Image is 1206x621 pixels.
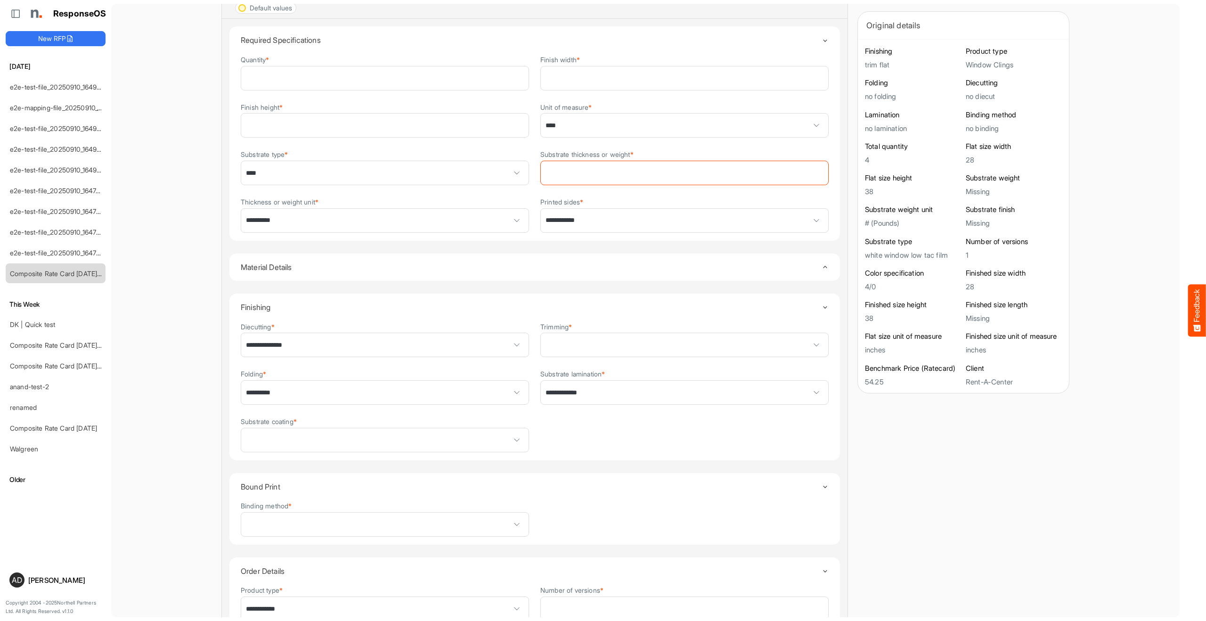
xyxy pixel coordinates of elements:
div: [PERSON_NAME] [28,577,102,584]
h6: Finished size height [865,300,961,310]
h6: [DATE] [6,61,106,72]
h6: Finishing [865,47,961,56]
h5: Window Clings [966,61,1062,69]
h1: ResponseOS [53,9,106,19]
h6: Color specification [865,269,961,278]
h6: Flat size height [865,173,961,183]
label: Substrate lamination [540,370,605,377]
a: Composite Rate Card [DATE]_smaller [10,362,122,370]
label: Thickness or weight unit [241,198,318,205]
summary: Toggle content [241,253,829,281]
h5: Rent-A-Center [966,378,1062,386]
a: e2e-test-file_20250910_164736 [10,249,104,257]
h5: 4 [865,156,961,164]
h6: Finished size width [966,269,1062,278]
a: e2e-test-file_20250910_164923 [10,124,105,132]
summary: Toggle content [241,26,829,54]
h6: Substrate type [865,237,961,246]
h6: Finished size unit of measure [966,332,1062,341]
h5: 38 [865,314,961,322]
h5: inches [966,346,1062,354]
h6: This Week [6,299,106,310]
h5: 28 [966,156,1062,164]
button: New RFP [6,31,106,46]
h5: Missing [966,219,1062,227]
h6: Number of versions [966,237,1062,246]
button: Feedback [1188,285,1206,337]
h6: Older [6,474,106,485]
h6: Substrate weight unit [865,205,961,214]
a: e2e-test-file_20250910_164736 [10,228,104,236]
h5: Missing [966,188,1062,196]
h5: no binding [966,124,1062,132]
h6: Flat size unit of measure [865,332,961,341]
h5: no folding [865,92,961,100]
label: Binding method [241,502,292,509]
h5: 4/0 [865,283,961,291]
summary: Toggle content [241,557,829,585]
div: Default values [250,5,292,11]
summary: Toggle content [241,473,829,500]
h4: Order Details [241,567,822,575]
a: Composite Rate Card [DATE] [10,424,97,432]
a: Walgreen [10,445,38,453]
h5: # (Pounds) [865,219,961,227]
img: Northell [26,4,45,23]
h6: Binding method [966,110,1062,120]
h5: 54.25 [865,378,961,386]
h6: Substrate weight [966,173,1062,183]
label: Product type [241,587,283,594]
a: anand-test-2 [10,383,49,391]
label: Finish width [540,56,580,63]
label: Finish height [241,104,283,111]
p: Copyright 2004 - 2025 Northell Partners Ltd. All Rights Reserved. v 1.1.0 [6,599,106,615]
label: Printed sides [540,198,583,205]
h5: 38 [865,188,961,196]
h6: Total quantity [865,142,961,151]
a: DK | Quick test [10,320,55,328]
h5: no diecut [966,92,1062,100]
h5: inches [865,346,961,354]
a: e2e-test-file_20250910_164749 [10,187,104,195]
label: Unit of measure [540,104,592,111]
h4: Required Specifications [241,36,822,44]
h6: Folding [865,78,961,88]
h6: Client [966,364,1062,373]
a: Composite Rate Card [DATE] (1) [10,341,106,349]
h6: Flat size width [966,142,1062,151]
h6: Finished size length [966,300,1062,310]
span: AD [12,576,22,584]
div: Original details [866,19,1060,32]
h5: white window low tac film [865,251,961,259]
label: Trimming [540,323,572,330]
h6: Product type [966,47,1062,56]
label: Quantity [241,56,269,63]
a: Composite Rate Card [DATE]_smaller [10,270,122,278]
h4: Material Details [241,263,822,271]
h6: Substrate finish [966,205,1062,214]
h5: trim flat [865,61,961,69]
label: Substrate coating [241,418,297,425]
label: Diecutting [241,323,275,330]
a: e2e-test-file_20250910_164923 [10,145,105,153]
h6: Lamination [865,110,961,120]
label: Substrate thickness or weight [540,151,634,158]
h4: Finishing [241,303,822,311]
h5: 1 [966,251,1062,259]
summary: Toggle content [241,294,829,321]
h5: Missing [966,314,1062,322]
a: e2e-test-file_20250910_164923 [10,166,105,174]
a: e2e-test-file_20250910_164737 [10,207,104,215]
h5: no lamination [865,124,961,132]
a: e2e-mapping-file_20250910_164923 [10,104,119,112]
a: renamed [10,403,37,411]
h4: Bound Print [241,482,822,491]
h6: Benchmark Price (Ratecard) [865,364,961,373]
label: Number of versions [540,587,603,594]
label: Substrate type [241,151,288,158]
label: Folding [241,370,266,377]
a: e2e-test-file_20250910_164946 [10,83,105,91]
h5: 28 [966,283,1062,291]
h6: Diecutting [966,78,1062,88]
